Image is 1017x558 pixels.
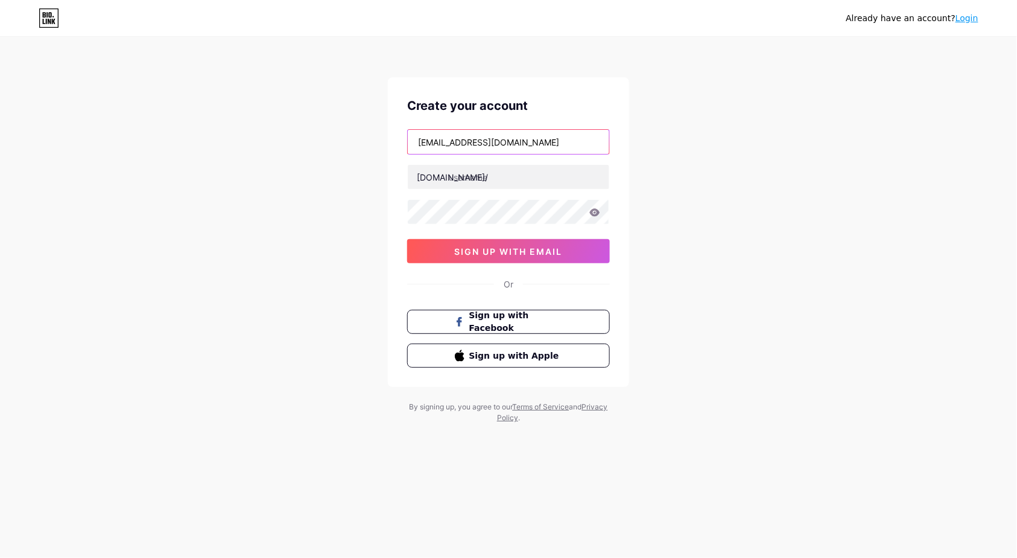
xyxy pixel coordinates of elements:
[408,130,609,154] input: Email
[955,13,978,23] a: Login
[469,350,563,362] span: Sign up with Apple
[513,402,569,411] a: Terms of Service
[407,97,610,115] div: Create your account
[407,239,610,263] button: sign up with email
[417,171,488,184] div: [DOMAIN_NAME]/
[846,12,978,25] div: Already have an account?
[455,246,563,257] span: sign up with email
[407,310,610,334] button: Sign up with Facebook
[407,344,610,368] button: Sign up with Apple
[406,402,611,423] div: By signing up, you agree to our and .
[469,309,563,335] span: Sign up with Facebook
[408,165,609,189] input: username
[504,278,513,290] div: Or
